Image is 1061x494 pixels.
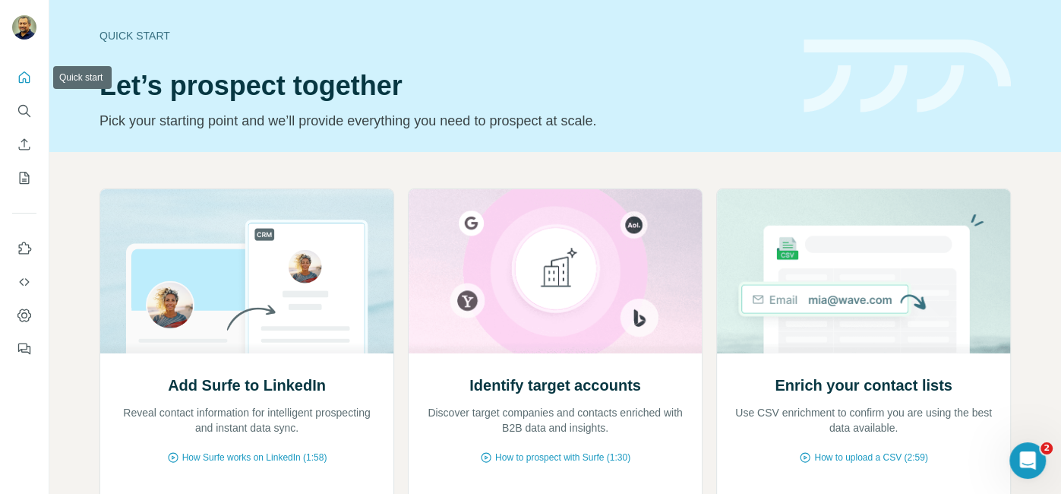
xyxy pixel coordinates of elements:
button: Search [12,97,36,125]
img: Avatar [12,15,36,40]
button: My lists [12,164,36,192]
span: How to upload a CSV (2:59) [814,451,927,464]
img: Enrich your contact lists [716,189,1011,353]
p: Discover target companies and contacts enriched with B2B data and insights. [424,405,687,435]
div: Quick start [99,28,785,43]
button: Enrich CSV [12,131,36,158]
p: Use CSV enrichment to confirm you are using the best data available. [732,405,995,435]
button: Feedback [12,335,36,363]
h2: Add Surfe to LinkedIn [168,375,326,396]
img: Identify target accounts [408,189,703,353]
p: Reveal contact information for intelligent prospecting and instant data sync. [115,405,378,435]
h1: Let’s prospect together [99,71,785,101]
button: Quick start [12,64,36,91]
span: How Surfe works on LinkedIn (1:58) [182,451,327,464]
h2: Identify target accounts [469,375,641,396]
iframe: Intercom live chat [1009,442,1046,479]
button: Use Surfe API [12,268,36,296]
button: Dashboard [12,302,36,329]
h2: Enrich your contact lists [775,375,952,396]
img: banner [804,40,1011,113]
p: Pick your starting point and we’ll provide everything you need to prospect at scale. [99,110,785,131]
button: Use Surfe on LinkedIn [12,235,36,262]
span: 2 [1040,442,1053,454]
img: Add Surfe to LinkedIn [99,189,394,353]
span: How to prospect with Surfe (1:30) [495,451,630,464]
